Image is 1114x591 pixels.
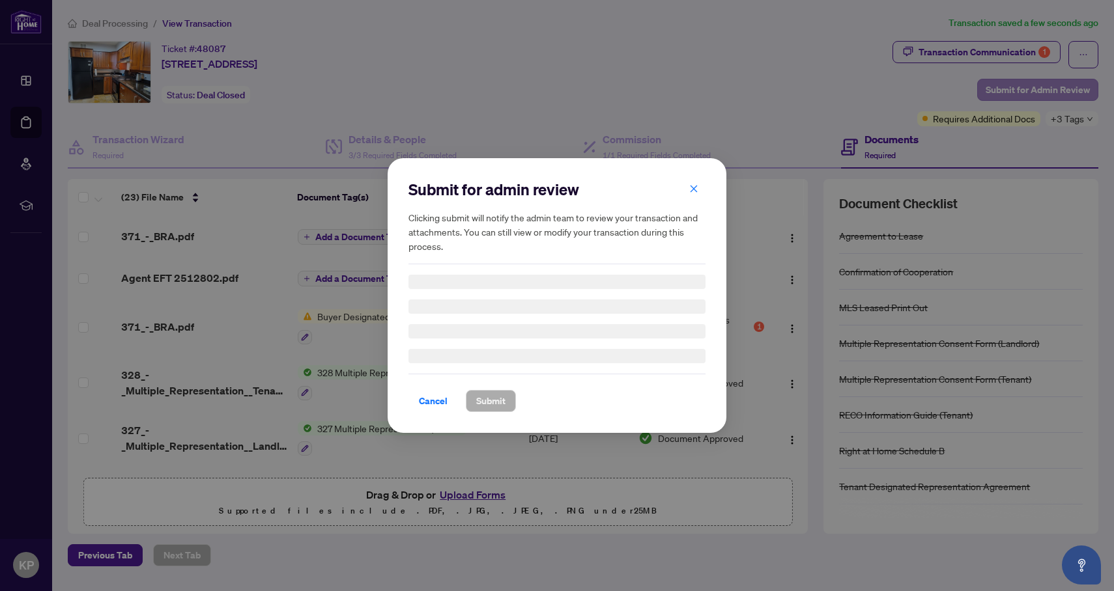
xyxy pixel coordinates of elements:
button: Cancel [408,390,458,412]
h5: Clicking submit will notify the admin team to review your transaction and attachments. You can st... [408,210,706,253]
h2: Submit for admin review [408,179,706,200]
span: Cancel [419,391,448,411]
button: Open asap [1062,545,1101,584]
button: Submit [466,390,516,412]
span: close [689,184,698,193]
